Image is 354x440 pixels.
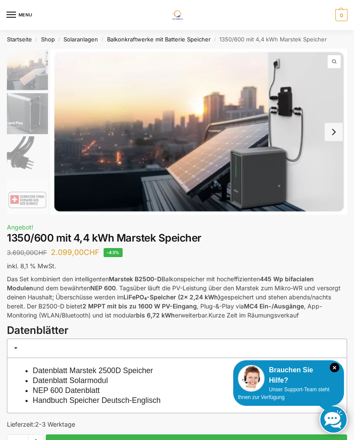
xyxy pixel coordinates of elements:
a: Balkonkraftwerk mit Marstek Speicher5 1 [50,49,347,214]
img: Marstek Balkonkraftwerk [7,93,48,134]
i: Schließen [330,363,339,372]
a: Shop [41,36,55,43]
strong: NEP 600 [90,284,116,292]
span: 2-3 Werktage [35,421,75,428]
img: Anschlusskabel-3meter_schweizer-stecker [7,136,48,177]
button: Menu [6,9,32,22]
div: Brauchen Sie Hilfe? [238,365,339,386]
strong: 2 MPPT mit bis zu 1600 W PV-Eingang [82,302,197,310]
a: Datenblatt Solarmodul [33,376,108,385]
h1: 1350/600 mit 4,4 kWh Marstek Speicher [7,232,347,245]
img: Customer service [238,365,265,392]
span: / [32,36,41,43]
img: Solaranlagen, Speicheranlagen und Energiesparprodukte [167,10,187,20]
span: inkl. 8,1 % MwSt. [7,262,56,270]
p: Das Set kombiniert den intelligenten Balkonspeicher mit hocheffizienten und dem bewährten . Tagsü... [7,274,347,320]
nav: Breadcrumb [7,30,347,49]
strong: bis 6,72 kWh [136,311,175,319]
bdi: 3.690,00 [7,249,47,257]
a: Handbuch Speicher Deutsch-Englisch [33,396,161,405]
span: Lieferzeit: [7,421,75,428]
a: Balkonkraftwerke mit Batterie Speicher [107,36,211,43]
span: / [98,36,107,43]
strong: 445 Wp bifacialen Modulen [7,275,314,292]
a: NEP 600 Datenblatt [33,386,100,395]
span: / [211,36,220,43]
img: ChatGPT Image 29. März 2025, 12_41_06 [7,179,48,220]
a: Startseite [7,36,32,43]
a: Solaranlagen [63,36,98,43]
strong: Marstek B2500-D [109,275,161,283]
strong: LiFePO₄-Speicher (2x 2,24 kWh) [123,293,220,301]
button: Next slide [325,123,343,141]
h3: Datenblätter [7,323,347,338]
span: Angebot! [7,223,33,231]
nav: Cart contents [333,9,348,21]
bdi: 2.099,00 [51,248,99,257]
span: / [55,36,64,43]
span: CHF [84,248,99,257]
a: 0 [333,9,348,21]
img: Balkonkraftwerk mit Marstek Speicher [7,49,48,91]
span: CHF [34,249,47,257]
strong: MC4 Ein-/Ausgänge [244,302,304,310]
img: Balkonkraftwerk mit Marstek Speicher [50,49,347,214]
span: Unser Support-Team steht Ihnen zur Verfügung [238,387,329,400]
a: Datenblatt Marstek 2500D Speicher [33,366,153,375]
span: -43% [104,248,123,257]
span: 0 [335,9,348,21]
